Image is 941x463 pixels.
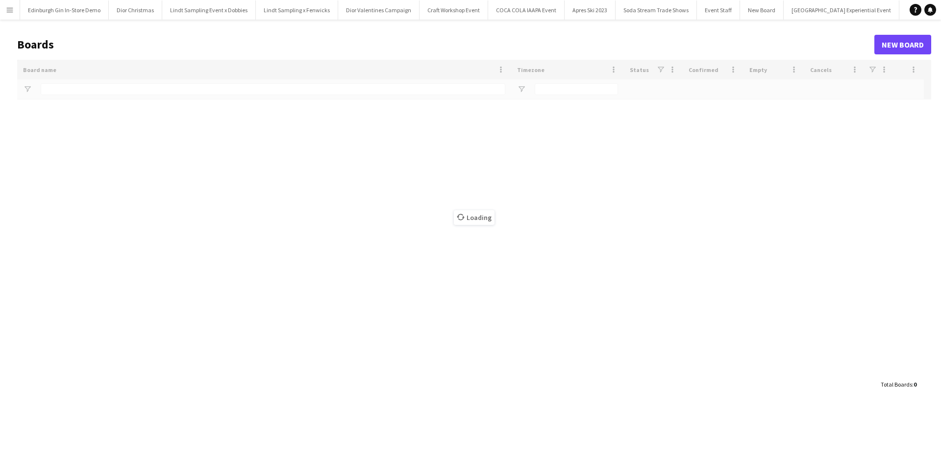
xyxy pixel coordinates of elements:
a: New Board [874,35,931,54]
button: Soda Stream Trade Shows [616,0,697,20]
span: 0 [914,381,916,388]
button: Edinburgh Gin In-Store Demo [20,0,109,20]
div: : [881,375,916,394]
h1: Boards [17,37,874,52]
button: Lindt Sampling x Fenwicks [256,0,338,20]
button: New Board [740,0,784,20]
button: [GEOGRAPHIC_DATA] Experiential Event [784,0,899,20]
button: Lindt Sampling Event x Dobbies [162,0,256,20]
button: Dior Valentines Campaign [338,0,420,20]
button: COCA COLA IAAPA Event [488,0,565,20]
span: Loading [454,210,495,225]
span: Total Boards [881,381,912,388]
button: Event Staff [697,0,740,20]
button: Craft Workshop Event [420,0,488,20]
button: Dior Christmas [109,0,162,20]
button: Apres Ski 2023 [565,0,616,20]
